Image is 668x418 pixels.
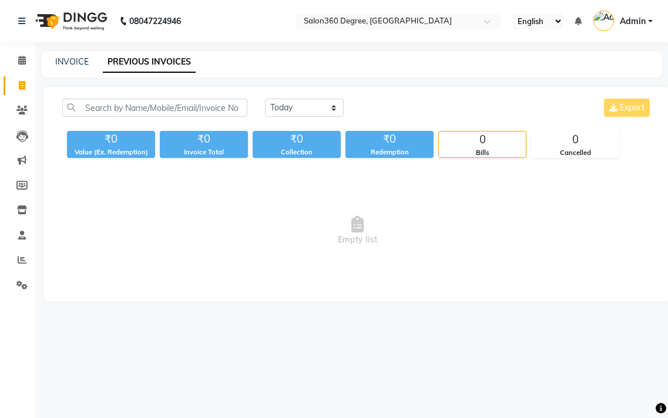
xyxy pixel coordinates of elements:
div: Bills [439,148,526,158]
div: Value (Ex. Redemption) [67,147,155,157]
input: Search by Name/Mobile/Email/Invoice No [62,99,247,117]
span: Admin [620,15,646,28]
img: Admin [593,11,614,31]
span: Empty list [62,172,652,289]
div: ₹0 [345,131,434,147]
div: Cancelled [532,148,619,158]
div: Invoice Total [160,147,248,157]
div: ₹0 [67,131,155,147]
b: 08047224946 [129,5,181,38]
img: logo [30,5,110,38]
a: PREVIOUS INVOICES [103,52,196,73]
div: ₹0 [160,131,248,147]
a: INVOICE [55,56,89,67]
div: Collection [253,147,341,157]
div: 0 [439,132,526,148]
div: ₹0 [253,131,341,147]
div: Redemption [345,147,434,157]
div: 0 [532,132,619,148]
